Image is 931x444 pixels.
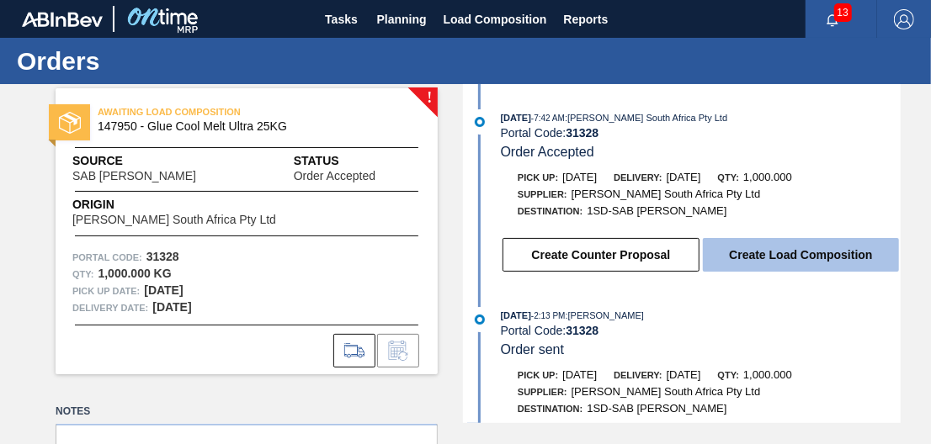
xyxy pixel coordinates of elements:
[444,9,547,29] span: Load Composition
[566,310,645,320] span: : [PERSON_NAME]
[377,334,419,367] div: Inform order change
[503,238,700,272] button: Create Counter Proposal
[333,334,375,367] div: Go to Load Composition
[475,117,485,127] img: atual
[144,283,183,297] strong: [DATE]
[518,370,558,380] span: Pick up:
[572,385,761,398] span: [PERSON_NAME] South Africa Pty Ltd
[501,113,531,123] span: [DATE]
[475,314,485,325] img: atual
[531,311,566,320] span: - 2:13 PM
[501,324,901,337] div: Portal Code:
[518,387,567,397] span: Supplier:
[566,324,598,337] strong: 31328
[98,103,333,120] span: AWAITING LOAD COMPOSITION
[743,368,792,381] span: 1,000.000
[72,283,140,299] span: Pick up Date:
[98,267,171,280] strong: 1,000.000 KG
[152,300,191,314] strong: [DATE]
[566,126,598,140] strong: 31328
[587,204,726,217] span: 1SD-SAB [PERSON_NAME]
[72,152,247,170] span: Source
[587,402,726,415] span: 1SD-SAB [PERSON_NAME]
[72,170,196,182] span: SAB [PERSON_NAME]
[614,370,662,380] span: Delivery:
[72,196,318,214] span: Origin
[565,113,727,123] span: : [PERSON_NAME] South Africa Pty Ltd
[294,170,375,182] span: Order Accepted
[518,172,558,182] span: Pick up:
[518,404,583,414] span: Destination:
[564,9,609,29] span: Reports
[562,368,597,381] span: [DATE]
[718,370,739,380] span: Qty:
[323,9,360,29] span: Tasks
[667,171,701,183] span: [DATE]
[501,126,901,140] div: Portal Code:
[294,152,421,170] span: Status
[718,172,739,182] span: Qty:
[17,51,316,71] h1: Orders
[72,249,142,266] span: Portal Code:
[562,171,597,183] span: [DATE]
[501,145,594,159] span: Order Accepted
[572,188,761,200] span: [PERSON_NAME] South Africa Pty Ltd
[146,250,179,263] strong: 31328
[531,114,565,123] span: - 7:42 AM
[894,9,914,29] img: Logout
[59,112,81,134] img: status
[518,206,583,216] span: Destination:
[614,172,662,182] span: Delivery:
[806,8,859,31] button: Notifications
[56,399,438,424] label: Notes
[377,9,427,29] span: Planning
[72,214,276,226] span: [PERSON_NAME] South Africa Pty Ltd
[518,189,567,199] span: Supplier:
[501,342,565,357] span: Order sent
[22,12,103,27] img: TNhmsLtSVTkK8tSr43FrP2fwEKptu5GPRR3wAAAABJRU5ErkJggg==
[834,3,852,22] span: 13
[72,266,93,283] span: Qty :
[703,238,899,272] button: Create Load Composition
[667,368,701,381] span: [DATE]
[98,120,403,133] span: 147950 - Glue Cool Melt Ultra 25KG
[72,299,148,316] span: Delivery Date:
[743,171,792,183] span: 1,000.000
[501,310,531,320] span: [DATE]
